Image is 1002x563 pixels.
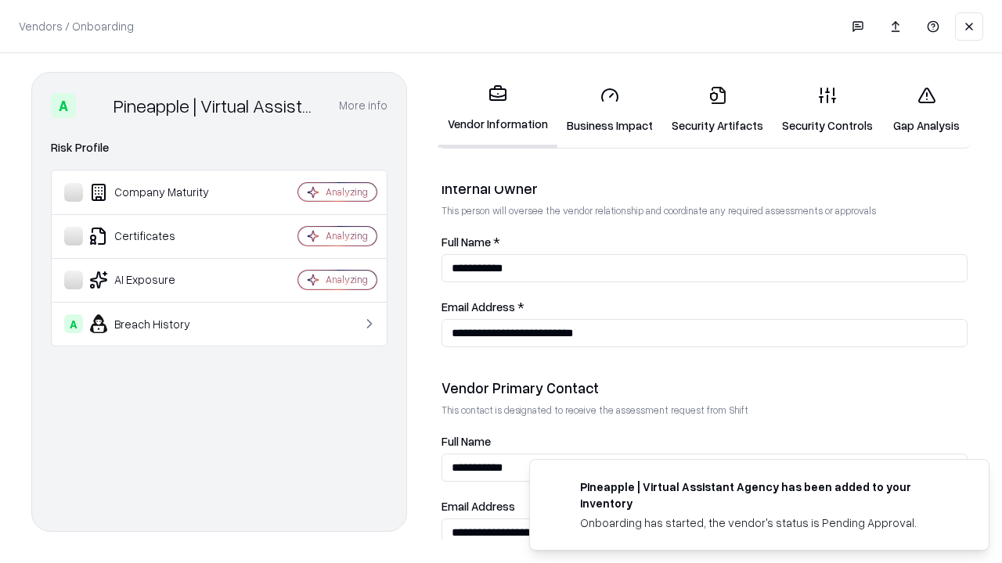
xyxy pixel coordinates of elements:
div: Breach History [64,314,251,333]
a: Security Controls [773,74,882,146]
div: Analyzing [326,273,368,286]
div: Onboarding has started, the vendor's status is Pending Approval. [580,515,951,531]
a: Vendor Information [438,72,557,148]
div: Risk Profile [51,138,387,157]
div: Analyzing [326,229,368,242]
div: Pineapple | Virtual Assistant Agency has been added to your inventory [580,479,951,511]
div: Analyzing [326,185,368,199]
div: Internal Owner [442,179,968,198]
img: trypineapple.com [549,479,568,497]
p: This person will oversee the vendor relationship and coordinate any required assessments or appro... [442,204,968,217]
label: Full Name [442,436,968,447]
a: Business Impact [557,74,662,146]
div: A [51,93,76,118]
label: Full Name * [442,236,968,248]
p: Vendors / Onboarding [19,18,134,34]
p: This contact is designated to receive the assessment request from Shift [442,403,968,417]
div: Vendor Primary Contact [442,378,968,397]
label: Email Address [442,500,968,512]
div: Certificates [64,227,251,246]
a: Security Artifacts [662,74,773,146]
div: Company Maturity [64,183,251,202]
button: More info [339,91,387,120]
div: Pineapple | Virtual Assistant Agency [114,93,320,118]
img: Pineapple | Virtual Assistant Agency [82,93,107,118]
div: A [64,314,83,333]
a: Gap Analysis [882,74,971,146]
div: AI Exposure [64,271,251,289]
label: Email Address * [442,301,968,313]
